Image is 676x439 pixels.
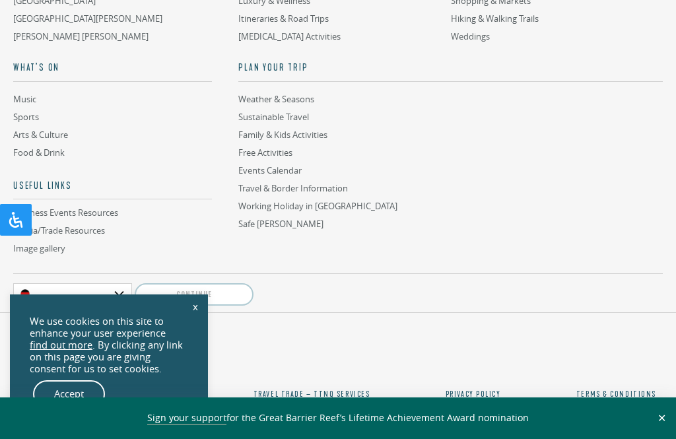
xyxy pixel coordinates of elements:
[147,411,226,425] a: Sign your support
[238,164,302,177] a: Events Calendar
[238,182,348,195] a: Travel & Border Information
[13,224,105,237] a: Media/Trade Resources
[238,147,292,159] a: Free Activities
[13,30,149,43] a: [PERSON_NAME] [PERSON_NAME]
[13,93,36,106] a: Music
[13,61,212,82] a: What’s On
[238,129,327,141] a: Family & Kids Activities
[238,218,323,230] a: Safe [PERSON_NAME]
[238,200,397,213] a: Working Holiday in [GEOGRAPHIC_DATA]
[253,389,370,399] a: Travel Trade – TTNQ Services
[13,129,68,141] a: Arts & Culture
[451,30,490,43] a: Weddings
[238,61,663,82] a: Plan Your Trip
[13,147,65,159] a: Food & Drink
[13,242,65,255] a: Image gallery
[13,180,212,200] h5: Useful links
[186,292,205,321] a: x
[576,389,656,399] a: Terms & Conditions
[30,316,188,375] div: We use cookies on this site to enhance your user experience . By clicking any link on this page y...
[147,411,529,425] span: for the Great Barrier Reef’s Lifetime Achievement Award nomination
[13,111,39,123] a: Sports
[238,30,341,43] a: [MEDICAL_DATA] Activities
[238,13,329,25] a: Itineraries & Road Trips
[13,13,162,25] a: [GEOGRAPHIC_DATA][PERSON_NAME]
[238,111,309,123] a: Sustainable Travel
[13,207,212,219] a: Business Events Resources
[30,339,92,351] a: find out more
[33,380,105,408] a: Accept
[451,13,539,25] a: Hiking & Walking Trails
[238,93,314,106] a: Weather & Seasons
[8,212,24,228] svg: Open Accessibility Panel
[654,412,669,424] button: Close
[446,389,501,399] a: Privacy Policy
